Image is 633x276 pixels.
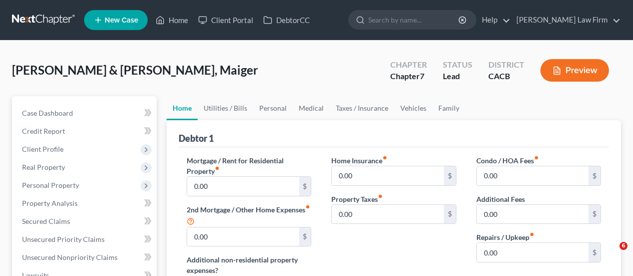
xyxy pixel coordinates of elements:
[179,132,214,144] div: Debtor 1
[105,17,138,24] span: New Case
[476,194,525,204] label: Additional Fees
[167,96,198,120] a: Home
[390,71,427,82] div: Chapter
[22,235,105,243] span: Unsecured Priority Claims
[420,71,424,81] span: 7
[258,11,315,29] a: DebtorCC
[476,232,534,242] label: Repairs / Upkeep
[488,71,524,82] div: CACB
[394,96,432,120] a: Vehicles
[22,163,65,171] span: Real Property
[187,254,311,275] label: Additional non-residential property expenses?
[443,59,472,71] div: Status
[293,96,330,120] a: Medical
[477,243,588,262] input: --
[488,59,524,71] div: District
[378,194,383,199] i: fiber_manual_record
[443,71,472,82] div: Lead
[477,11,510,29] a: Help
[14,104,157,122] a: Case Dashboard
[529,232,534,237] i: fiber_manual_record
[331,155,387,166] label: Home Insurance
[444,166,456,185] div: $
[619,242,627,250] span: 6
[588,243,600,262] div: $
[390,59,427,71] div: Chapter
[253,96,293,120] a: Personal
[305,204,310,209] i: fiber_manual_record
[330,96,394,120] a: Taxes / Insurance
[14,230,157,248] a: Unsecured Priority Claims
[14,212,157,230] a: Secured Claims
[22,109,73,117] span: Case Dashboard
[198,96,253,120] a: Utilities / Bills
[332,166,443,185] input: --
[476,155,539,166] label: Condo / HOA Fees
[588,166,600,185] div: $
[215,166,220,171] i: fiber_manual_record
[331,194,383,204] label: Property Taxes
[14,122,157,140] a: Credit Report
[599,242,623,266] iframe: Intercom live chat
[187,155,311,176] label: Mortgage / Rent for Residential Property
[588,205,600,224] div: $
[540,59,609,82] button: Preview
[187,227,299,246] input: --
[151,11,193,29] a: Home
[511,11,620,29] a: [PERSON_NAME] Law Firm
[382,155,387,160] i: fiber_manual_record
[22,199,78,207] span: Property Analysis
[534,155,539,160] i: fiber_manual_record
[444,205,456,224] div: $
[477,205,588,224] input: --
[477,166,588,185] input: --
[368,11,460,29] input: Search by name...
[12,63,258,77] span: [PERSON_NAME] & [PERSON_NAME], Maiger
[14,248,157,266] a: Unsecured Nonpriority Claims
[22,145,64,153] span: Client Profile
[22,127,65,135] span: Credit Report
[14,194,157,212] a: Property Analysis
[22,217,70,225] span: Secured Claims
[299,177,311,196] div: $
[193,11,258,29] a: Client Portal
[299,227,311,246] div: $
[187,177,299,196] input: --
[22,253,118,261] span: Unsecured Nonpriority Claims
[332,205,443,224] input: --
[432,96,465,120] a: Family
[22,181,79,189] span: Personal Property
[187,204,311,227] label: 2nd Mortgage / Other Home Expenses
